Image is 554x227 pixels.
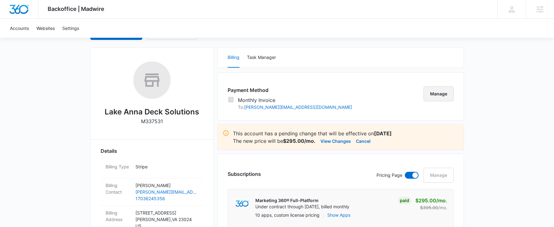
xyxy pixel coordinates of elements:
[33,19,59,38] a: Websites
[244,104,352,110] a: [PERSON_NAME][EMAIL_ADDRESS][DOMAIN_NAME]
[436,197,447,204] span: /mo.
[255,204,349,210] p: Under contract through [DATE], billed monthly
[135,163,198,170] p: Stripe
[424,86,454,101] button: Manage
[356,137,371,145] button: Cancel
[101,147,117,155] span: Details
[233,137,315,145] p: The new price will be
[438,205,447,210] span: /mo.
[374,130,392,137] strong: [DATE]
[238,96,352,104] p: Monthly Invoice
[327,212,350,218] button: Show Apps
[247,48,276,68] button: Task Manager
[238,104,352,110] p: To:
[6,19,33,38] a: Accounts
[135,182,198,189] p: [PERSON_NAME]
[415,197,447,204] p: $295.00
[420,205,438,210] s: $395.00
[228,170,261,178] h3: Subscriptions
[135,195,198,202] a: 17036245356
[48,6,104,12] span: Backoffice | Madwire
[228,48,239,68] button: Billing
[255,197,349,204] p: Marketing 360® Full-Platform
[320,137,351,145] button: View Changes
[233,130,459,137] p: This account has a pending change that will be effective on
[255,212,320,218] p: 10 apps, custom license pricing
[376,172,402,179] p: Pricing Page
[228,86,352,94] h3: Payment Method
[283,138,315,144] strong: $295.00/mo.
[106,210,130,223] dt: Billing Address
[101,178,203,206] div: Billing Contact[PERSON_NAME][PERSON_NAME][EMAIL_ADDRESS][DOMAIN_NAME]17036245356
[106,163,130,170] dt: Billing Type
[106,182,130,195] dt: Billing Contact
[135,189,198,195] a: [PERSON_NAME][EMAIL_ADDRESS][DOMAIN_NAME]
[101,160,203,178] div: Billing TypeStripe
[105,106,199,118] h2: Lake Anna Deck Solutions
[141,118,163,125] p: M337531
[59,19,83,38] a: Settings
[235,200,249,207] img: marketing360Logo
[398,197,411,204] div: Paid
